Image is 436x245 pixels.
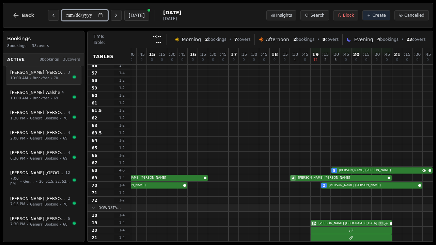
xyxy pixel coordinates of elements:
[6,192,81,211] button: [PERSON_NAME] [PERSON_NAME]27:15 PM•General Booking•70
[114,85,130,91] span: 1 - 2
[426,58,429,62] span: 0
[114,168,130,173] span: 4 - 6
[92,70,97,76] span: 57
[343,52,349,56] span: : 45
[243,58,245,62] span: 0
[60,136,62,141] span: •
[114,108,130,113] span: 1 - 2
[377,37,399,42] span: bookings
[27,136,29,141] span: •
[233,58,235,62] span: 0
[304,58,306,62] span: 0
[32,43,49,49] span: 38 covers
[6,86,81,105] button: [PERSON_NAME] Walshe410:00 AM•Breakfast•69
[179,52,186,56] span: : 45
[416,58,418,62] span: 0
[65,170,70,176] span: 12
[30,136,58,141] span: General Booking
[114,93,130,98] span: 1 - 2
[40,57,59,63] span: 8 bookings
[63,156,67,161] span: 69
[68,150,70,156] span: 4
[339,168,421,173] span: [PERSON_NAME] [PERSON_NAME]
[114,160,130,165] span: 1 - 2
[30,222,58,227] span: General Booking
[92,108,102,113] span: 61.5
[222,58,224,62] span: 0
[20,179,22,184] span: •
[156,40,161,45] span: ---
[10,70,66,75] span: [PERSON_NAME] [PERSON_NAME]
[229,37,232,42] span: •
[333,168,336,173] span: 5
[378,222,384,226] span: 11
[10,130,66,135] span: [PERSON_NAME] [PERSON_NAME]
[274,58,276,62] span: 0
[377,37,380,42] span: 4
[10,110,66,115] span: [PERSON_NAME] [PERSON_NAME]
[406,58,408,62] span: 0
[92,130,102,136] span: 63.5
[92,160,97,166] span: 67
[6,106,81,125] button: [PERSON_NAME] [PERSON_NAME]41:30 PM•General Booking•70
[114,138,130,143] span: 1 - 2
[212,58,214,62] span: 0
[92,228,97,233] span: 20
[404,52,410,56] span: : 15
[375,58,377,62] span: 0
[98,205,121,210] span: Downsta...
[394,10,429,20] button: Cancelled
[6,166,81,191] button: [PERSON_NAME] [GEOGRAPHIC_DATA]127:00 PM•General Booking•20, 51.5, 22, 52.5, 54, 53, 19, 53.5, 51...
[29,76,31,81] span: •
[93,53,114,60] span: Tables
[10,96,28,101] span: 10:00 AM
[92,145,97,151] span: 65
[33,76,49,81] span: Breakfast
[329,183,417,188] span: [PERSON_NAME] [PERSON_NAME]
[401,37,404,42] span: •
[63,202,67,207] span: 70
[355,58,357,62] span: 0
[10,170,64,176] span: [PERSON_NAME] [GEOGRAPHIC_DATA]
[30,116,58,121] span: General Booking
[10,201,25,207] span: 7:15 PM
[292,176,295,181] span: 4
[171,58,173,62] span: 0
[92,63,97,68] span: 56
[92,138,97,143] span: 64
[130,58,132,62] span: 0
[159,52,165,56] span: : 15
[292,52,298,56] span: : 30
[21,13,34,18] span: Back
[153,34,161,39] span: --:--
[7,7,40,23] button: Back
[114,213,130,218] span: 1 - 4
[317,37,320,42] span: •
[323,183,325,188] span: 2
[332,52,339,56] span: : 30
[68,70,70,76] span: 3
[63,116,67,121] span: 70
[30,156,58,161] span: General Booking
[365,58,367,62] span: 0
[60,222,62,227] span: •
[6,146,81,165] button: [PERSON_NAME] [PERSON_NAME]46:30 PM•General Booking•69
[266,10,297,20] button: Insights
[60,156,62,161] span: •
[200,52,206,56] span: : 15
[10,216,66,222] span: [PERSON_NAME] [PERSON_NAME]
[7,57,25,62] span: Active
[373,52,380,56] span: : 30
[62,90,64,96] span: 4
[114,153,130,158] span: 1 - 2
[114,100,130,105] span: 1 - 2
[281,52,288,56] span: : 15
[6,212,81,231] button: [PERSON_NAME] [PERSON_NAME]57:30 PM•General Booking•68
[266,36,289,43] span: Afternoon
[10,150,66,156] span: [PERSON_NAME] [PERSON_NAME]
[353,52,359,57] span: 20
[333,10,358,20] button: Block
[302,52,308,56] span: : 45
[7,35,80,42] h3: Bookings
[92,220,97,226] span: 19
